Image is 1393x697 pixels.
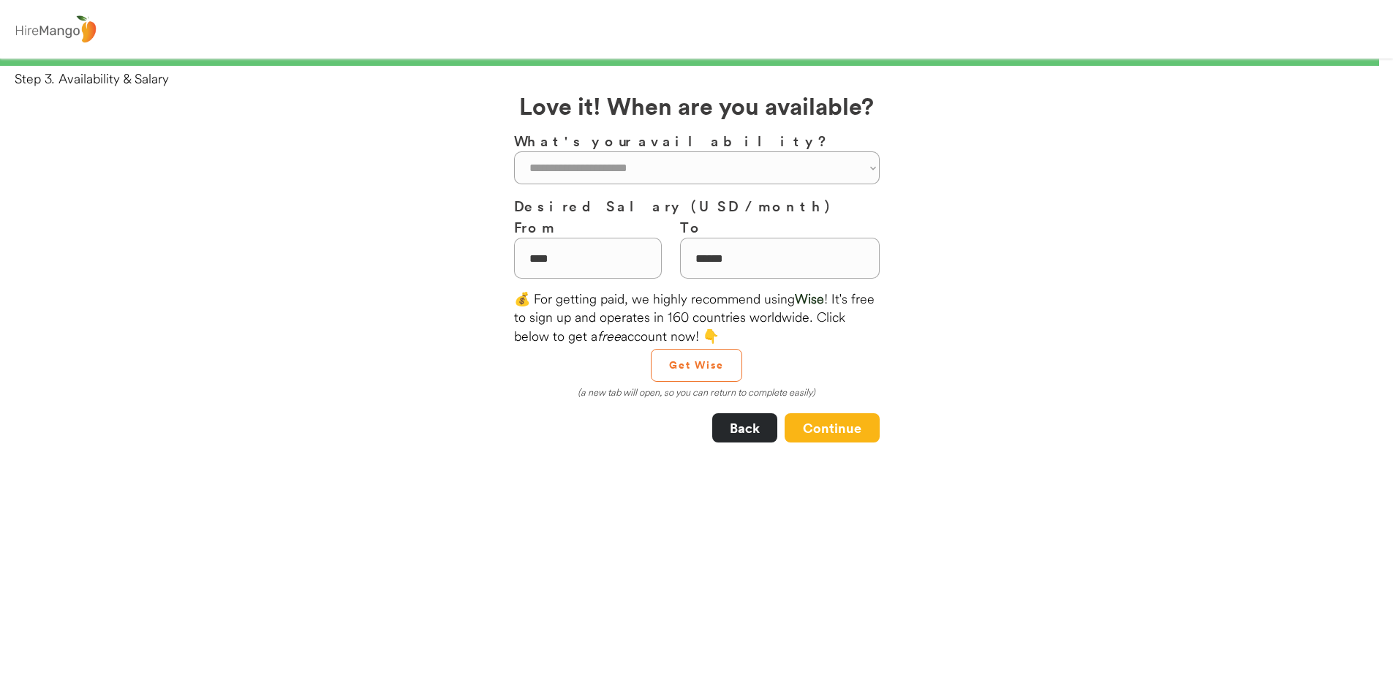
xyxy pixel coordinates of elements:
button: Continue [785,413,880,442]
h3: Desired Salary (USD / month) [514,195,880,216]
div: Step 3. Availability & Salary [15,69,1393,88]
div: 💰 For getting paid, we highly recommend using ! It's free to sign up and operates in 160 countrie... [514,290,880,345]
button: Back [712,413,777,442]
h3: From [514,216,662,238]
h2: Love it! When are you available? [519,88,874,123]
font: Wise [795,290,824,307]
img: logo%20-%20hiremango%20gray.png [11,12,100,47]
em: free [597,328,621,344]
div: 99% [3,59,1390,66]
button: Get Wise [651,349,742,382]
h3: To [680,216,880,238]
h3: What's your availability? [514,130,880,151]
em: (a new tab will open, so you can return to complete easily) [578,386,815,398]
